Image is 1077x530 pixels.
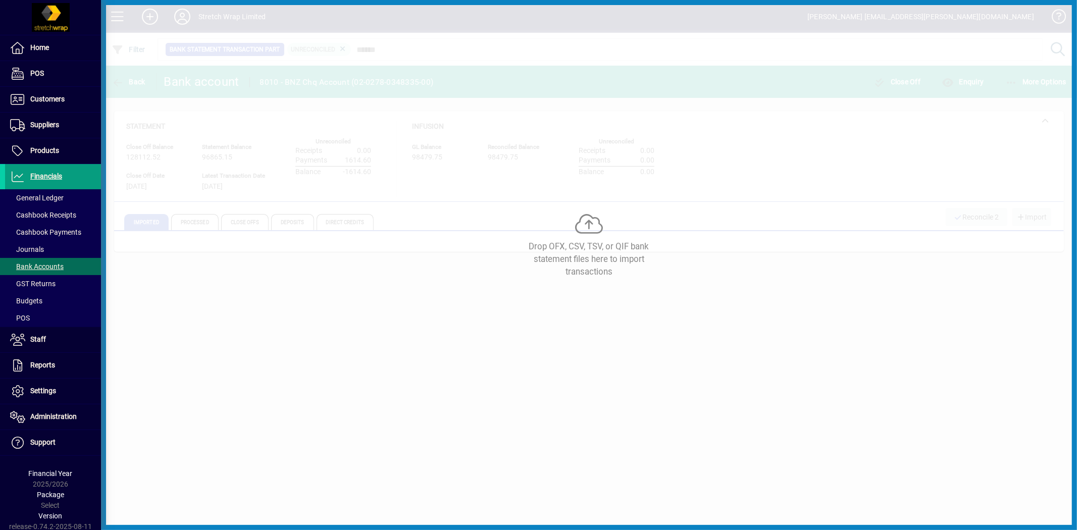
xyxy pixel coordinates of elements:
div: Drop OFX, CSV, TSV, or QIF bank statement files here to import transactions [514,240,665,279]
a: Cashbook Payments [5,224,101,241]
span: General Ledger [10,194,64,202]
a: Budgets [5,292,101,309]
span: Home [30,43,49,51]
a: Staff [5,327,101,352]
a: Bank Accounts [5,258,101,275]
a: Customers [5,87,101,112]
span: Settings [30,387,56,395]
span: Customers [30,95,65,103]
span: POS [30,69,44,77]
span: Reports [30,361,55,369]
span: Suppliers [30,121,59,129]
span: Financials [30,172,62,180]
span: Budgets [10,297,42,305]
a: POS [5,61,101,86]
span: Bank Accounts [10,262,64,271]
span: POS [10,314,30,322]
a: Support [5,430,101,455]
span: Cashbook Payments [10,228,81,236]
span: GST Returns [10,280,56,288]
a: General Ledger [5,189,101,206]
span: Version [39,512,63,520]
a: Reports [5,353,101,378]
a: Settings [5,379,101,404]
a: Products [5,138,101,164]
a: Journals [5,241,101,258]
span: Journals [10,245,44,253]
span: Support [30,438,56,446]
span: Products [30,146,59,154]
a: Cashbook Receipts [5,206,101,224]
span: Cashbook Receipts [10,211,76,219]
a: Administration [5,404,101,430]
span: Package [37,491,64,499]
a: Suppliers [5,113,101,138]
a: GST Returns [5,275,101,292]
a: POS [5,309,101,327]
span: Administration [30,412,77,420]
a: Home [5,35,101,61]
span: Financial Year [29,469,73,478]
span: Staff [30,335,46,343]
